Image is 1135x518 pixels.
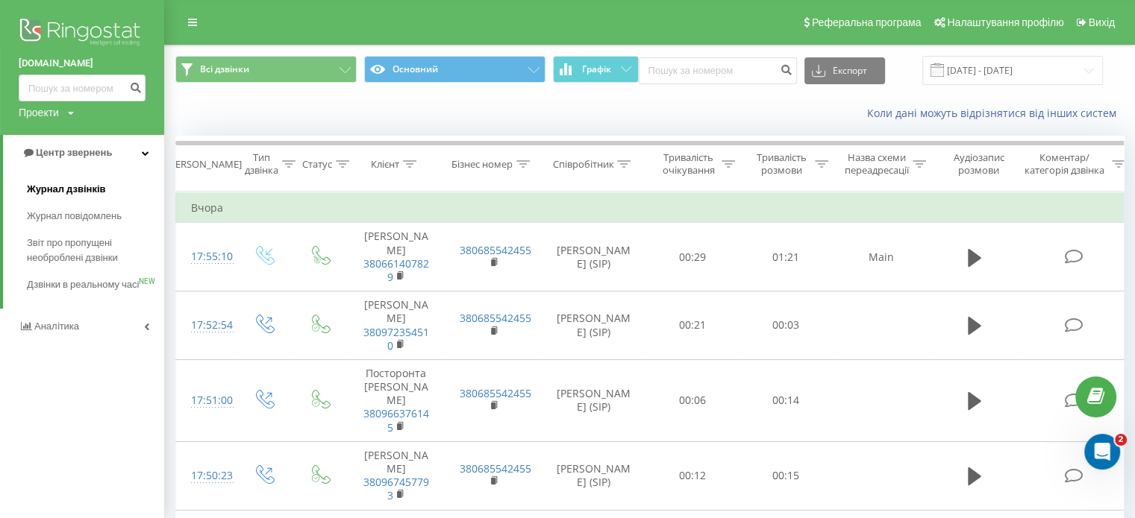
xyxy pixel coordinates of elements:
[542,359,646,441] td: [PERSON_NAME] (SIP)
[460,461,531,476] a: 380685542455
[27,203,164,230] a: Журнал повідомлень
[812,16,922,28] span: Реферальна програма
[646,441,740,510] td: 00:12
[27,236,157,265] span: Звіт про пропущені необроблені дзвінки
[1021,151,1108,177] div: Коментар/категорія дзвінка
[1084,434,1120,470] iframe: Intercom live chat
[1089,16,1115,28] span: Вихід
[363,325,429,353] a: 380972354510
[200,63,249,75] span: Всі дзвінки
[176,193,1131,223] td: Вчора
[191,461,221,490] div: 17:50:23
[364,56,545,83] button: Основний
[34,320,79,332] span: Аналiтика
[740,291,833,360] td: 00:03
[191,242,221,271] div: 17:55:10
[3,135,164,171] a: Центр звернень
[542,441,646,510] td: [PERSON_NAME] (SIP)
[348,223,445,291] td: [PERSON_NAME]
[460,311,531,325] a: 380685542455
[639,57,797,84] input: Пошук за номером
[166,158,242,171] div: [PERSON_NAME]
[245,151,278,177] div: Тип дзвінка
[191,386,221,415] div: 17:51:00
[582,64,611,75] span: Графік
[460,243,531,257] a: 380685542455
[646,359,740,441] td: 00:06
[36,147,112,158] span: Центр звернень
[942,151,1015,177] div: Аудіозапис розмови
[740,441,833,510] td: 00:15
[363,406,429,434] a: 380966376145
[27,271,164,298] a: Дзвінки в реальному часіNEW
[646,223,740,291] td: 00:29
[19,75,146,101] input: Пошук за номером
[191,311,221,340] div: 17:52:54
[363,256,429,284] a: 380661407829
[553,56,639,83] button: Графік
[646,291,740,360] td: 00:21
[451,158,513,171] div: Бізнес номер
[19,15,146,52] img: Ringostat logo
[27,230,164,271] a: Звіт про пропущені необроблені дзвінки
[348,291,445,360] td: [PERSON_NAME]
[947,16,1063,28] span: Налаштування профілю
[348,359,445,441] td: Посторонта [PERSON_NAME]
[659,151,718,177] div: Тривалість очікування
[348,441,445,510] td: [PERSON_NAME]
[740,359,833,441] td: 00:14
[752,151,811,177] div: Тривалість розмови
[542,223,646,291] td: [PERSON_NAME] (SIP)
[175,56,357,83] button: Всі дзвінки
[27,277,139,292] span: Дзвінки в реальному часі
[27,176,164,203] a: Журнал дзвінків
[845,151,909,177] div: Назва схеми переадресації
[460,386,531,400] a: 380685542455
[867,106,1124,120] a: Коли дані можуть відрізнятися вiд інших систем
[27,182,106,197] span: Журнал дзвінків
[542,291,646,360] td: [PERSON_NAME] (SIP)
[833,223,930,291] td: Main
[552,158,613,171] div: Співробітник
[740,223,833,291] td: 01:21
[1115,434,1127,446] span: 2
[19,105,59,120] div: Проекти
[27,209,122,224] span: Журнал повідомлень
[371,158,399,171] div: Клієнт
[804,57,885,84] button: Експорт
[302,158,332,171] div: Статус
[363,475,429,502] a: 380967457793
[19,56,146,71] a: [DOMAIN_NAME]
